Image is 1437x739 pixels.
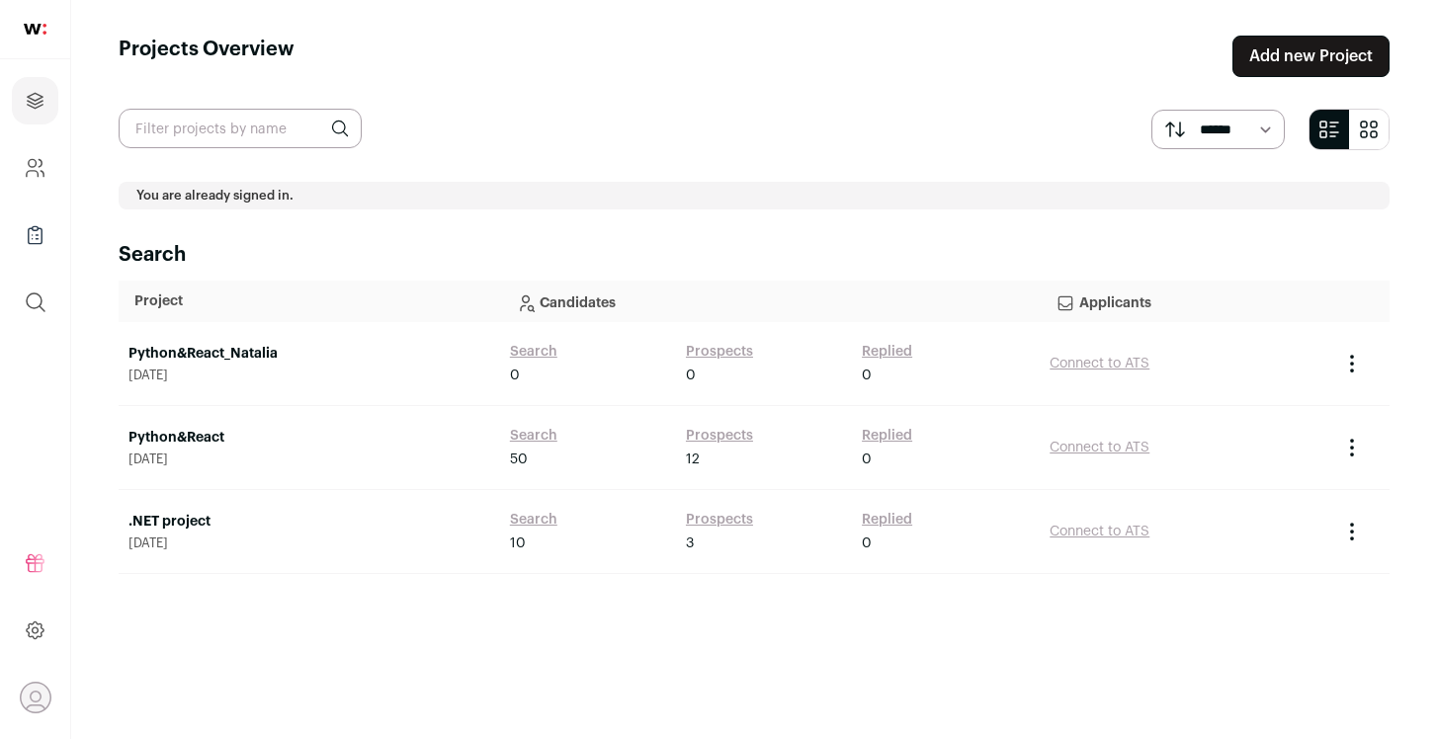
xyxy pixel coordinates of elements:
[128,368,490,383] span: [DATE]
[510,366,520,385] span: 0
[128,512,490,532] a: .NET project
[119,109,362,148] input: Filter projects by name
[686,426,753,446] a: Prospects
[24,24,46,35] img: wellfound-shorthand-0d5821cbd27db2630d0214b213865d53afaa358527fdda9d0ea32b1df1b89c2c.svg
[12,144,58,192] a: Company and ATS Settings
[686,510,753,530] a: Prospects
[12,77,58,124] a: Projects
[862,450,872,469] span: 0
[510,342,557,362] a: Search
[1050,441,1149,454] a: Connect to ATS
[128,535,490,551] span: [DATE]
[134,291,484,311] p: Project
[686,366,696,385] span: 0
[686,534,694,553] span: 3
[862,426,912,446] a: Replied
[510,534,526,553] span: 10
[1340,520,1364,543] button: Project Actions
[510,450,528,469] span: 50
[686,450,700,469] span: 12
[12,211,58,259] a: Company Lists
[128,452,490,467] span: [DATE]
[510,510,557,530] a: Search
[862,366,872,385] span: 0
[686,342,753,362] a: Prospects
[862,342,912,362] a: Replied
[862,534,872,553] span: 0
[510,426,557,446] a: Search
[1340,436,1364,459] button: Project Actions
[516,282,1024,321] p: Candidates
[119,241,1390,269] h2: Search
[1050,525,1149,538] a: Connect to ATS
[1056,282,1314,321] p: Applicants
[1050,357,1149,370] a: Connect to ATS
[862,510,912,530] a: Replied
[128,428,490,448] a: Python&React
[136,188,1372,204] p: You are already signed in.
[1340,352,1364,375] button: Project Actions
[119,36,295,77] h1: Projects Overview
[20,682,51,713] button: Open dropdown
[128,344,490,364] a: Python&React_Natalia
[1232,36,1390,77] a: Add new Project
